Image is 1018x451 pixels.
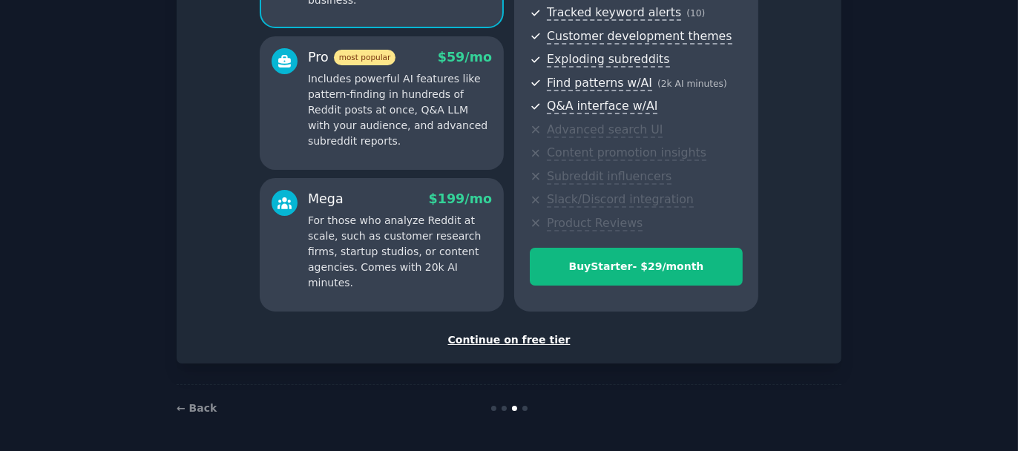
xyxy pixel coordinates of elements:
[334,50,396,65] span: most popular
[686,8,705,19] span: ( 10 )
[547,145,706,161] span: Content promotion insights
[547,52,669,68] span: Exploding subreddits
[308,190,344,208] div: Mega
[547,76,652,91] span: Find patterns w/AI
[531,259,742,274] div: Buy Starter - $ 29 /month
[547,29,732,45] span: Customer development themes
[547,122,663,138] span: Advanced search UI
[547,216,643,231] span: Product Reviews
[192,332,826,348] div: Continue on free tier
[308,48,395,67] div: Pro
[438,50,492,65] span: $ 59 /mo
[308,213,492,291] p: For those who analyze Reddit at scale, such as customer research firms, startup studios, or conte...
[429,191,492,206] span: $ 199 /mo
[308,71,492,149] p: Includes powerful AI features like pattern-finding in hundreds of Reddit posts at once, Q&A LLM w...
[530,248,743,286] button: BuyStarter- $29/month
[657,79,727,89] span: ( 2k AI minutes )
[547,169,671,185] span: Subreddit influencers
[177,402,217,414] a: ← Back
[547,5,681,21] span: Tracked keyword alerts
[547,99,657,114] span: Q&A interface w/AI
[547,192,694,208] span: Slack/Discord integration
